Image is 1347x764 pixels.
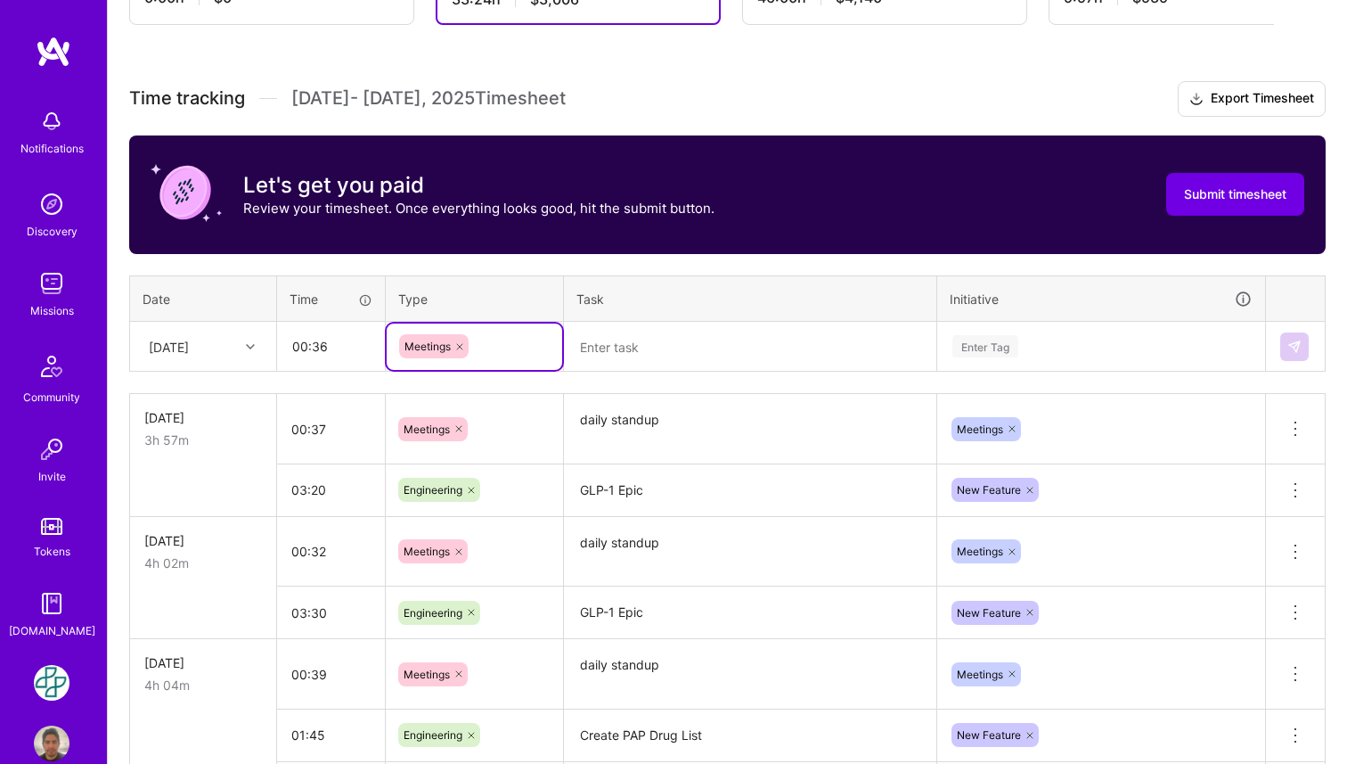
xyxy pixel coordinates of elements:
i: icon Chevron [246,342,255,351]
th: Task [564,275,937,322]
img: Invite [34,431,69,467]
span: Time tracking [129,87,245,110]
img: Community [30,345,73,388]
textarea: Create PAP Drug List [566,711,935,760]
span: Engineering [404,483,462,497]
div: 4h 02m [144,554,262,572]
input: HH:MM [277,589,385,637]
th: Type [386,275,564,322]
div: [DATE] [149,337,189,356]
img: guide book [34,586,69,621]
div: Tokens [34,542,70,561]
span: Meetings [404,668,450,681]
div: Invite [38,467,66,486]
i: icon Download [1189,90,1204,109]
span: Meetings [957,668,1003,681]
img: Counter Health: Team for Counter Health [34,665,69,701]
div: Notifications [20,139,84,158]
input: HH:MM [277,528,385,575]
img: teamwork [34,266,69,301]
span: New Feature [957,728,1021,742]
span: Meetings [404,423,450,436]
div: Initiative [950,289,1253,309]
div: 3h 57m [144,431,262,449]
div: [DATE] [144,531,262,550]
img: User Avatar [34,726,69,761]
button: Export Timesheet [1178,81,1326,117]
span: New Feature [957,606,1021,620]
span: Meetings [404,340,451,353]
div: Enter Tag [952,333,1018,360]
img: bell [34,103,69,139]
textarea: daily standup [566,641,935,708]
button: Submit timesheet [1166,173,1304,216]
input: HH:MM [277,466,385,513]
div: Missions [30,301,74,320]
span: [DATE] - [DATE] , 2025 Timesheet [291,87,566,110]
div: Community [23,388,80,407]
a: User Avatar [29,726,74,761]
textarea: GLP-1 Epic [566,466,935,515]
div: Discovery [27,222,78,241]
div: [DATE] [144,653,262,672]
img: coin [151,157,222,228]
img: Submit [1287,340,1302,354]
a: Counter Health: Team for Counter Health [29,665,74,701]
input: HH:MM [277,406,385,453]
img: tokens [41,518,62,535]
textarea: daily standup [566,396,935,463]
div: [DATE] [144,408,262,427]
img: discovery [34,186,69,222]
span: Meetings [957,545,1003,558]
textarea: daily standup [566,519,935,586]
span: Meetings [957,423,1003,436]
span: Engineering [404,728,462,742]
textarea: GLP-1 Epic [566,588,935,637]
span: New Feature [957,483,1021,497]
p: Review your timesheet. Once everything looks good, hit the submit button. [243,199,714,218]
div: 4h 04m [144,676,262,694]
input: HH:MM [277,651,385,698]
span: Submit timesheet [1184,185,1286,203]
div: Time [290,290,372,308]
span: Engineering [404,606,462,620]
input: HH:MM [278,323,384,370]
img: logo [36,36,71,68]
input: HH:MM [277,711,385,759]
div: [DOMAIN_NAME] [9,621,95,640]
th: Date [130,275,277,322]
span: Meetings [404,545,450,558]
h3: Let's get you paid [243,172,714,199]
